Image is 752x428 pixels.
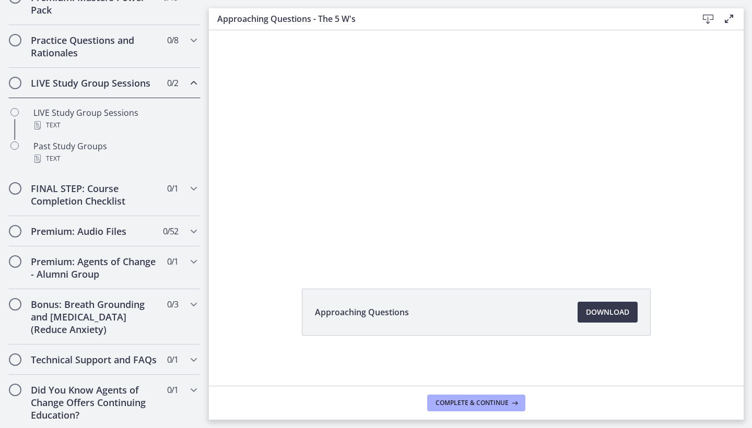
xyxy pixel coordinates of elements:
span: 0 / 1 [167,255,178,268]
div: LIVE Study Group Sessions [33,106,196,132]
span: 0 / 2 [167,77,178,89]
div: Text [33,152,196,165]
button: Complete & continue [427,395,525,411]
span: Approaching Questions [315,306,409,318]
h2: Technical Support and FAQs [31,353,158,366]
h3: Approaching Questions - The 5 W's [217,13,681,25]
h2: Premium: Agents of Change - Alumni Group [31,255,158,280]
span: 0 / 8 [167,34,178,46]
span: 0 / 1 [167,353,178,366]
div: Past Study Groups [33,140,196,165]
h2: Did You Know Agents of Change Offers Continuing Education? [31,384,158,421]
div: Text [33,119,196,132]
span: Complete & continue [436,399,509,407]
h2: Premium: Audio Files [31,225,158,237]
span: 0 / 52 [163,225,178,237]
span: Download [586,306,629,318]
h2: Bonus: Breath Grounding and [MEDICAL_DATA] (Reduce Anxiety) [31,298,158,336]
h2: LIVE Study Group Sessions [31,77,158,89]
h2: Practice Questions and Rationales [31,34,158,59]
span: 0 / 1 [167,182,178,195]
h2: FINAL STEP: Course Completion Checklist [31,182,158,207]
a: Download [578,302,638,323]
span: 0 / 1 [167,384,178,396]
span: 0 / 3 [167,298,178,311]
